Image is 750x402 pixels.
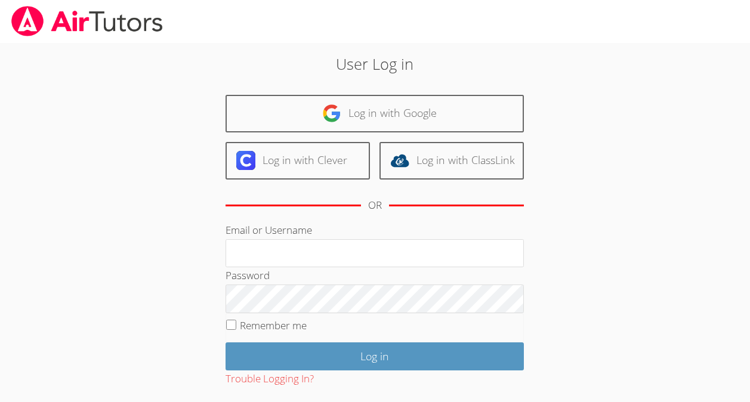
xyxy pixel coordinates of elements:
img: airtutors_banner-c4298cdbf04f3fff15de1276eac7730deb9818008684d7c2e4769d2f7ddbe033.png [10,6,164,36]
img: classlink-logo-d6bb404cc1216ec64c9a2012d9dc4662098be43eaf13dc465df04b49fa7ab582.svg [390,151,409,170]
a: Log in with Clever [226,142,370,180]
img: clever-logo-6eab21bc6e7a338710f1a6ff85c0baf02591cd810cc4098c63d3a4b26e2feb20.svg [236,151,255,170]
a: Log in with Google [226,95,524,132]
div: OR [368,197,382,214]
label: Remember me [240,318,307,332]
label: Email or Username [226,223,312,237]
img: google-logo-50288ca7cdecda66e5e0955fdab243c47b7ad437acaf1139b6f446037453330a.svg [322,104,341,123]
button: Trouble Logging In? [226,370,314,388]
label: Password [226,268,270,282]
input: Log in [226,342,524,370]
h2: User Log in [172,52,578,75]
a: Log in with ClassLink [379,142,524,180]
